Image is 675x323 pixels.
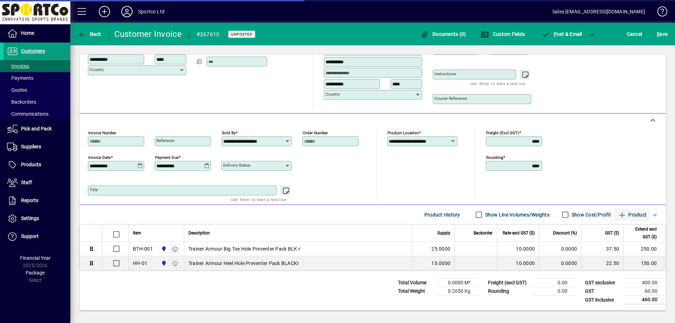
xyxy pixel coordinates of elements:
span: Package [26,270,45,276]
mat-label: Order number [303,130,328,135]
span: Pick and Pack [21,126,52,131]
td: Total Volume [394,279,437,287]
span: 15.0000 [431,260,450,267]
a: Pick and Pack [4,120,70,138]
a: Suppliers [4,138,70,156]
a: Invoices [4,60,70,72]
div: HH-01 [133,260,147,267]
app-page-header-button: Back [70,28,109,40]
span: Cancel [627,28,642,40]
td: 150.00 [623,256,666,270]
a: Staff [4,174,70,192]
mat-label: Invoice date [88,155,111,160]
label: Show Line Volumes/Weights [484,211,549,218]
span: Home [21,30,34,36]
span: Staff [21,180,32,185]
button: Documents (0) [419,28,468,40]
mat-label: Invoice number [88,130,116,135]
div: 10.0000 [501,260,535,267]
span: Products [21,162,41,167]
mat-label: Delivery status [223,163,250,168]
span: Product History [424,209,460,220]
td: GST exclusive [581,279,624,287]
span: Support [21,233,39,239]
span: GST ($) [605,229,619,237]
a: Support [4,228,70,245]
mat-label: Rounding [486,155,503,160]
span: Sportco Ltd Warehouse [159,245,167,253]
button: Save [655,28,669,40]
span: Discount (%) [553,229,577,237]
a: Home [4,25,70,42]
mat-label: Courier Reference [435,96,467,101]
div: Customer Invoice [114,28,182,40]
span: Unposted [231,32,252,37]
span: Invoices [7,63,29,69]
td: 250.00 [623,242,666,256]
span: Item [133,229,141,237]
span: Sportco Ltd Warehouse [159,259,167,267]
mat-label: Freight (excl GST) [486,130,519,135]
span: Supply [437,229,450,237]
mat-label: Sold by [222,130,236,135]
mat-label: Payment due [155,155,179,160]
button: Add [93,5,116,18]
span: Rate excl GST ($) [503,229,535,237]
a: Quotes [4,84,70,96]
span: Financial Year [20,255,51,261]
span: Back [78,31,101,37]
td: 37.50 [581,242,623,256]
span: Trainer Armour Big Toe Hole Preventer Pack BLK r [188,245,300,252]
span: P [554,31,557,37]
span: Quotes [7,87,27,93]
span: ost & Email [541,31,582,37]
div: Sales [EMAIL_ADDRESS][DOMAIN_NAME] [552,6,645,17]
button: Product [615,208,650,221]
a: Communications [4,108,70,120]
span: Description [188,229,210,237]
span: Payments [7,75,33,81]
span: Communications [7,111,49,117]
button: Back [76,28,103,40]
span: Settings [21,215,39,221]
mat-hint: Use 'Enter' to start a new line [470,79,526,88]
a: Knowledge Base [652,1,666,24]
a: Settings [4,210,70,227]
td: 0.2650 Kg [437,287,479,296]
span: S [657,31,660,37]
span: Extend excl GST ($) [628,225,657,241]
td: 400.00 [624,279,666,287]
td: 460.00 [624,296,666,304]
span: Trainer Armour Heel Hole Preventer Pack BLACKr [188,260,299,267]
td: GST inclusive [581,296,624,304]
td: Total Weight [394,287,437,296]
td: Rounding [484,287,534,296]
label: Show Cost/Profit [570,211,611,218]
td: 0.00 [534,287,576,296]
span: Backorder [474,229,493,237]
button: Product History [422,208,463,221]
div: 10.0000 [501,245,535,252]
button: Post & Email [538,28,586,40]
mat-label: Country [90,67,104,72]
a: Products [4,156,70,174]
div: #267610 [197,29,220,40]
div: Sportco Ltd [138,6,165,17]
span: Reports [21,198,38,203]
a: Reports [4,192,70,209]
span: Suppliers [21,144,41,149]
mat-label: Instructions [435,71,456,76]
td: 22.50 [581,256,623,270]
td: 0.0000 [539,256,581,270]
span: 25.0000 [431,245,450,252]
span: Backorders [7,99,36,105]
mat-hint: Use 'Enter' to start a new line [231,195,286,204]
button: Cancel [625,28,644,40]
mat-label: Product location [387,130,419,135]
mat-label: Title [90,187,98,192]
td: 0.0000 M³ [437,279,479,287]
mat-label: Reference [156,138,174,143]
span: Customers [21,48,45,54]
td: 0.00 [534,279,576,287]
td: Freight (excl GST) [484,279,534,287]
